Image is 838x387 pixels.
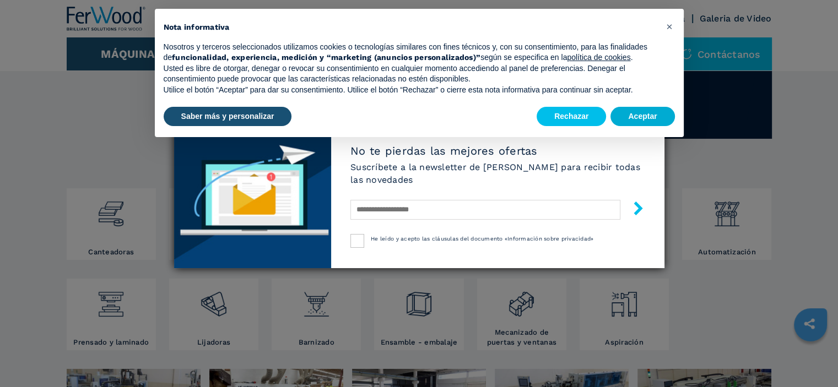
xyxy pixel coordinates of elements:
[537,107,606,127] button: Rechazar
[567,53,630,62] a: política de cookies
[661,18,678,35] button: Cerrar esta nota informativa
[164,42,657,63] p: Nosotros y terceros seleccionados utilizamos cookies o tecnologías similares con fines técnicos y...
[164,63,657,85] p: Usted es libre de otorgar, denegar o revocar su consentimiento en cualquier momento accediendo al...
[164,107,292,127] button: Saber más y personalizar
[350,161,645,186] h6: Suscríbete a la newsletter de [PERSON_NAME] para recibir todas las novedades
[666,20,672,33] span: ×
[164,22,657,33] h2: Nota informativa
[172,53,480,62] strong: funcionalidad, experiencia, medición y “marketing (anuncios personalizados)”
[620,197,645,223] button: submit-button
[610,107,674,127] button: Aceptar
[174,119,332,268] img: Newsletter image
[350,144,645,157] span: No te pierdas las mejores ofertas
[371,236,593,242] span: He leído y acepto las cláusulas del documento «Información sobre privacidad»
[164,85,657,96] p: Utilice el botón “Aceptar” para dar su consentimiento. Utilice el botón “Rechazar” o cierre esta ...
